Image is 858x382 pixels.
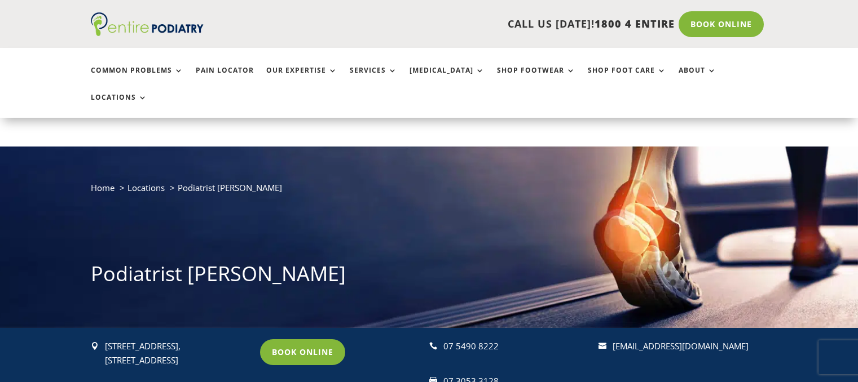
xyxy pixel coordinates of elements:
[679,11,764,37] a: Book Online
[613,340,749,352] a: [EMAIL_ADDRESS][DOMAIN_NAME]
[91,12,204,36] img: logo (1)
[588,66,666,91] a: Shop Foot Care
[196,66,254,91] a: Pain Locator
[91,66,183,91] a: Common Problems
[91,27,204,38] a: Entire Podiatry
[178,182,282,193] span: Podiatrist [PERSON_NAME]
[443,339,588,354] div: 07 5490 8222
[595,17,675,30] span: 1800 4 ENTIRE
[91,260,768,294] h1: Podiatrist [PERSON_NAME]
[599,342,606,350] span: 
[679,66,716,91] a: About
[91,180,768,203] nav: breadcrumb
[247,17,675,32] p: CALL US [DATE]!
[105,339,250,368] p: [STREET_ADDRESS], [STREET_ADDRESS]
[260,339,345,365] a: Book Online
[410,66,485,91] a: [MEDICAL_DATA]
[91,342,99,350] span: 
[266,66,337,91] a: Our Expertise
[350,66,397,91] a: Services
[127,182,165,193] a: Locations
[91,94,147,118] a: Locations
[429,342,437,350] span: 
[497,66,575,91] a: Shop Footwear
[91,182,115,193] a: Home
